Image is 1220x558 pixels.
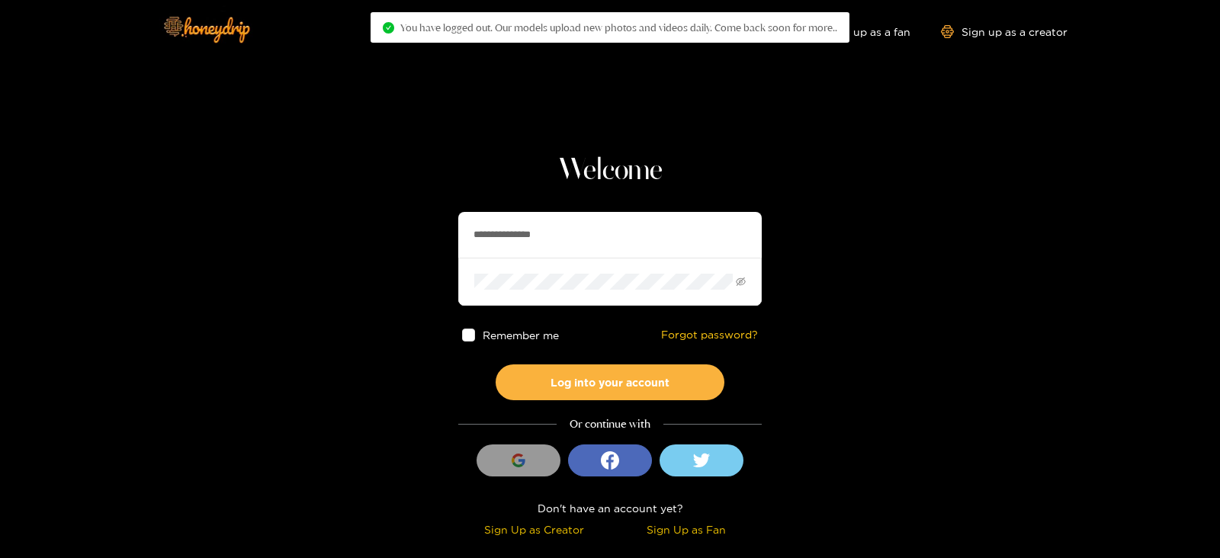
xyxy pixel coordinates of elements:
a: Forgot password? [661,329,758,342]
span: check-circle [383,22,394,34]
button: Log into your account [496,364,724,400]
h1: Welcome [458,152,762,189]
div: Sign Up as Fan [614,521,758,538]
span: eye-invisible [736,277,746,287]
span: Remember me [483,329,559,341]
div: Don't have an account yet? [458,499,762,517]
div: Or continue with [458,415,762,433]
a: Sign up as a creator [941,25,1067,38]
span: You have logged out. Our models upload new photos and videos daily. Come back soon for more.. [400,21,837,34]
a: Sign up as a fan [806,25,910,38]
div: Sign Up as Creator [462,521,606,538]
